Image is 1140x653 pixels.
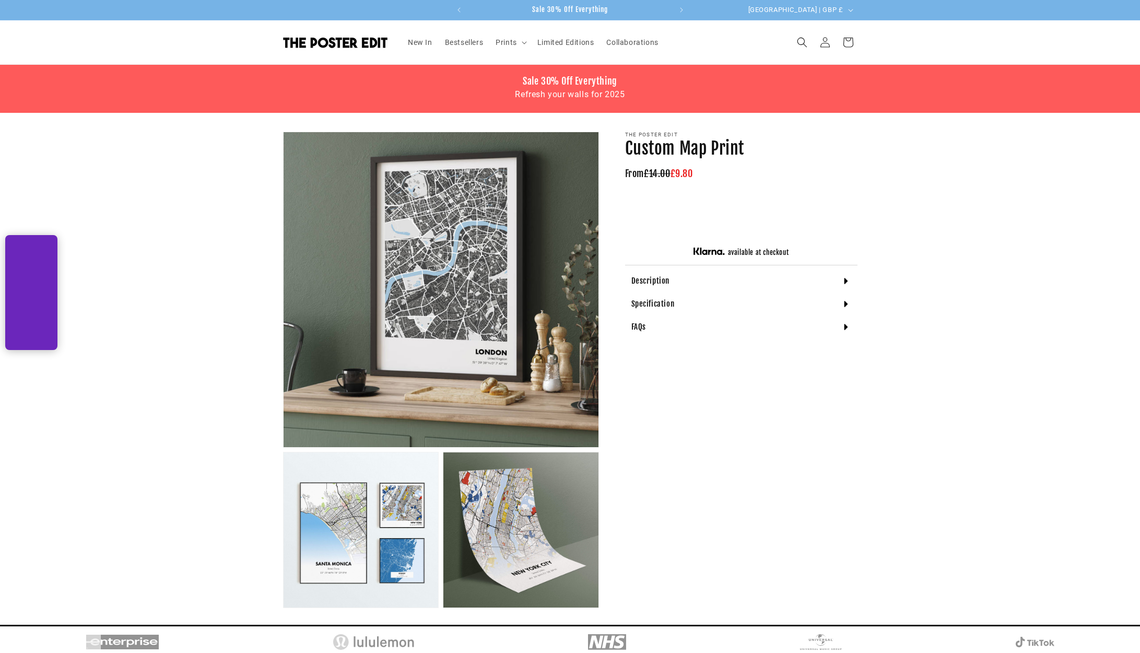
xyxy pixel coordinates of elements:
h4: FAQs [631,322,646,332]
span: [GEOGRAPHIC_DATA] | GBP £ [748,5,843,15]
span: £14.00 [644,168,671,179]
h5: available at checkout [728,248,789,257]
span: Collaborations [606,38,658,47]
h1: Custom Map Print [625,138,857,160]
a: New In [402,31,439,53]
span: Limited Editions [537,38,594,47]
h4: Description [631,276,670,286]
img: The Poster Edit [283,37,387,48]
video: Your browser does not support the video tag. [5,279,57,306]
span: New In [408,38,432,47]
summary: Search [791,31,814,54]
h3: From [625,168,857,180]
span: Prints [496,38,517,47]
h4: Specification [631,299,675,309]
a: The Poster Edit [279,33,391,52]
span: Bestsellers [445,38,484,47]
summary: Prints [489,31,531,53]
span: Sale 30% Off Everything [532,5,608,14]
a: Collaborations [600,31,664,53]
p: The Poster Edit [625,132,857,138]
span: £9.80 [671,168,693,179]
media-gallery: Gallery Viewer [283,132,599,608]
a: Bestsellers [439,31,490,53]
a: Limited Editions [531,31,601,53]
